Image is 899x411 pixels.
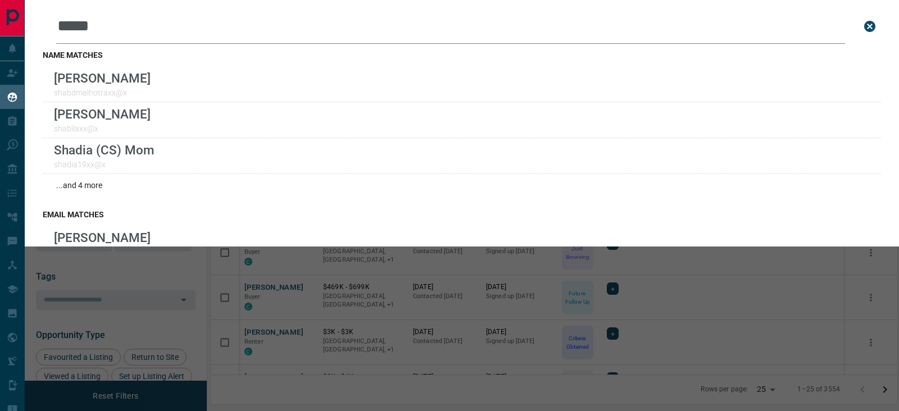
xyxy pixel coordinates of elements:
p: Shadia (CS) Mom [54,143,155,157]
h3: email matches [43,210,881,219]
div: ...and 4 more [43,174,881,197]
p: [PERSON_NAME] [54,71,151,85]
p: shabdmalhotraxx@x [54,88,151,97]
p: [PERSON_NAME] [54,230,151,245]
h3: name matches [43,51,881,60]
button: close search bar [859,15,881,38]
p: shadia19xx@x [54,160,155,169]
p: shabilaxx@x [54,124,151,133]
p: [PERSON_NAME] [54,107,151,121]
